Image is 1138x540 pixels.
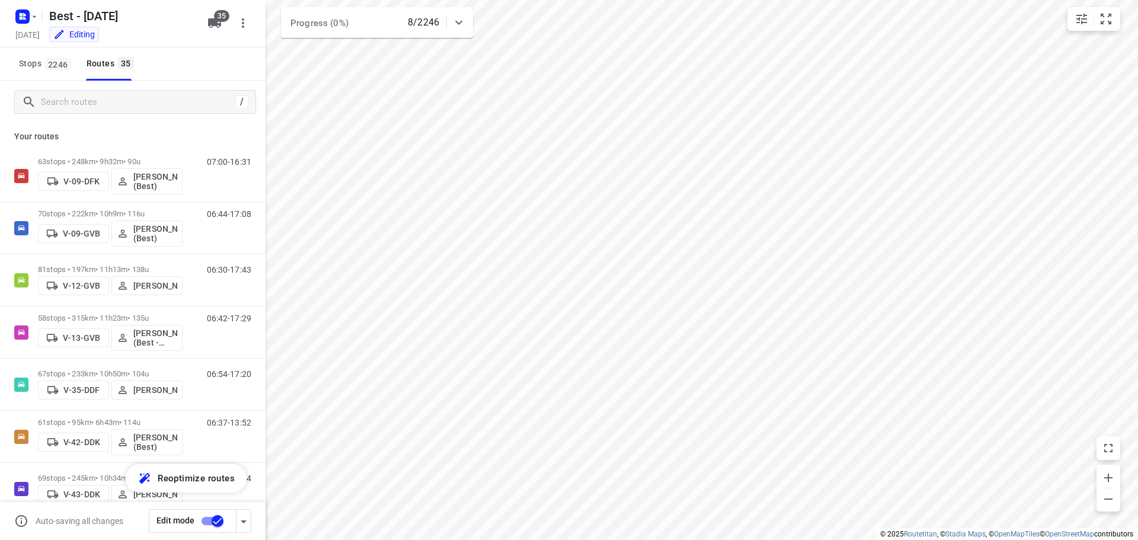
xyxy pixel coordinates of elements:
[38,265,183,274] p: 81 stops • 197km • 11h13m • 138u
[63,229,100,238] p: V-09-GVB
[38,381,109,400] button: V-35-DDF
[904,530,937,538] a: Routetitan
[111,381,183,400] button: [PERSON_NAME]
[14,130,251,143] p: Your routes
[63,490,100,499] p: V-43-DDK
[133,490,177,499] p: [PERSON_NAME]
[38,276,109,295] button: V-12-GVB
[1070,7,1094,31] button: Map settings
[994,530,1040,538] a: OpenMapTiles
[38,157,183,166] p: 63 stops • 248km • 9h32m • 90u
[19,56,75,71] span: Stops
[38,485,109,504] button: V-43-DDK
[158,471,235,486] span: Reoptimize routes
[133,385,177,395] p: [PERSON_NAME]
[38,474,183,483] p: 69 stops • 245km • 10h34m • 123u
[111,168,183,194] button: [PERSON_NAME] (Best)
[38,209,183,218] p: 70 stops • 222km • 10h9m • 116u
[207,369,251,379] p: 06:54-17:20
[133,172,177,191] p: [PERSON_NAME] (Best)
[207,314,251,323] p: 06:42-17:29
[1045,530,1094,538] a: OpenStreetMap
[207,265,251,274] p: 06:30-17:43
[38,172,109,191] button: V-09-DFK
[133,224,177,243] p: [PERSON_NAME] (Best)
[38,418,183,427] p: 61 stops • 95km • 6h43m • 114u
[945,530,986,538] a: Stadia Maps
[133,281,177,290] p: [PERSON_NAME]
[408,15,439,30] p: 8/2246
[38,328,109,347] button: V-13-GVB
[63,177,100,186] p: V-09-DFK
[38,314,183,322] p: 58 stops • 315km • 11h23m • 135u
[63,281,100,290] p: V-12-GVB
[235,95,248,108] div: /
[214,10,229,22] span: 35
[38,224,109,243] button: V-09-GVB
[133,433,177,452] p: [PERSON_NAME] (Best)
[63,385,100,395] p: V-35-DDF
[111,276,183,295] button: [PERSON_NAME]
[63,437,100,447] p: V-42-DDK
[207,418,251,427] p: 06:37-13:52
[203,11,226,35] button: 35
[133,328,177,347] p: [PERSON_NAME] (Best - ZZP)
[111,325,183,351] button: [PERSON_NAME] (Best - ZZP)
[236,513,251,528] div: Driver app settings
[111,485,183,504] button: [PERSON_NAME]
[1094,7,1118,31] button: Fit zoom
[45,58,71,70] span: 2246
[207,209,251,219] p: 06:44-17:08
[11,28,44,41] h5: Project date
[87,56,138,71] div: Routes
[111,429,183,455] button: [PERSON_NAME] (Best)
[44,7,198,25] h5: Rename
[63,333,100,343] p: V-13-GVB
[36,516,123,526] p: Auto-saving all changes
[111,221,183,247] button: [PERSON_NAME] (Best)
[1067,7,1120,31] div: small contained button group
[156,516,194,525] span: Edit mode
[290,18,349,28] span: Progress (0%)
[53,28,95,40] div: You are currently in edit mode.
[118,57,134,69] span: 35
[207,157,251,167] p: 07:00-16:31
[281,7,473,38] div: Progress (0%)8/2246
[41,93,235,111] input: Search routes
[38,369,183,378] p: 67 stops • 233km • 10h50m • 104u
[126,464,247,493] button: Reoptimize routes
[880,530,1133,538] li: © 2025 , © , © © contributors
[38,433,109,452] button: V-42-DDK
